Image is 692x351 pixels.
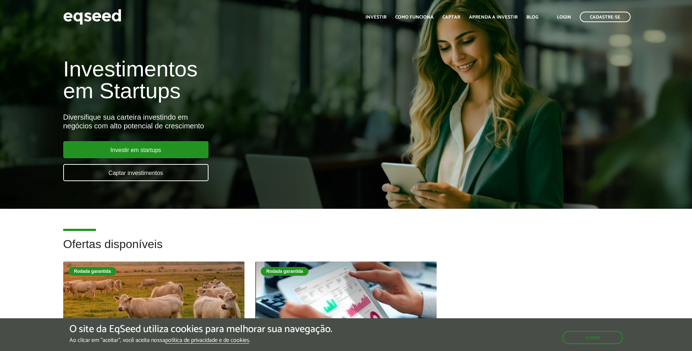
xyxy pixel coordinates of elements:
[165,338,249,344] a: política de privacidade e de cookies
[562,331,623,344] button: Aceitar
[63,7,121,27] img: EqSeed
[526,15,538,20] a: Blog
[442,15,460,20] a: Captar
[69,337,332,344] p: Ao clicar em "aceitar", você aceita nossa .
[557,15,571,20] a: Login
[469,15,518,20] a: Aprenda a investir
[365,15,387,20] a: Investir
[63,58,398,102] h1: Investimentos em Startups
[69,267,116,276] div: Rodada garantida
[580,12,631,22] a: Cadastre-se
[261,267,308,276] div: Rodada garantida
[63,164,209,181] a: Captar investimentos
[63,238,629,262] h2: Ofertas disponíveis
[69,324,332,335] h5: O site da EqSeed utiliza cookies para melhorar sua navegação.
[395,15,434,20] a: Como funciona
[63,141,209,158] a: Investir em startups
[63,113,398,130] div: Diversifique sua carteira investindo em negócios com alto potencial de crescimento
